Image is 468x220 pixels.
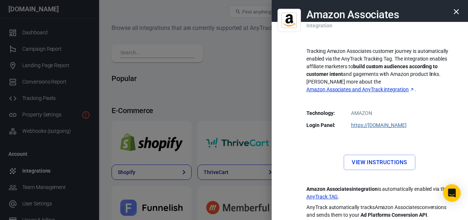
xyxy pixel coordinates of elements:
[311,109,448,117] dd: AMAZON
[361,212,427,218] strong: Ad Platforms Conversion API
[306,193,338,201] a: AnyTrack TAG
[306,185,453,201] p: is automatically enabled via the .
[306,121,343,129] dt: Login Panel:
[306,9,399,20] h2: Amazon Associates
[306,86,415,93] a: Amazon Associates and AnyTrack integration
[281,10,297,31] img: Amazon Associates
[306,109,343,117] dt: Technology:
[306,63,438,77] strong: build custom audiences according to customer intent
[306,15,332,30] p: Integration
[306,47,453,93] p: Tracking Amazon Associates customer journey is automatically enabled via the AnyTrack Tracking Ta...
[443,184,461,202] div: Open Intercom Messenger
[351,122,407,128] a: https://[DOMAIN_NAME]
[344,155,415,170] a: View Instructions
[306,204,453,219] p: AnyTrack automatically tracks Amazon Associates conversions and sends them to your .
[306,186,378,192] strong: Amazon Associates integration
